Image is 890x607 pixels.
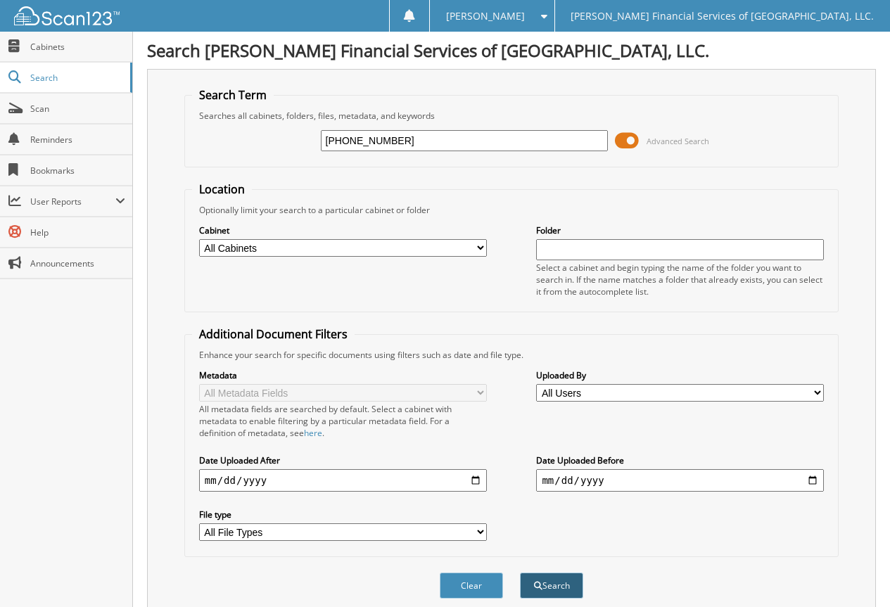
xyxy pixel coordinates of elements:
span: Help [30,226,125,238]
a: here [304,427,322,439]
span: User Reports [30,196,115,207]
label: Date Uploaded Before [536,454,824,466]
div: Searches all cabinets, folders, files, metadata, and keywords [192,110,831,122]
span: Cabinets [30,41,125,53]
input: start [199,469,487,492]
div: All metadata fields are searched by default. Select a cabinet with metadata to enable filtering b... [199,403,487,439]
legend: Location [192,181,252,197]
input: end [536,469,824,492]
label: Folder [536,224,824,236]
button: Search [520,573,583,599]
iframe: Chat Widget [820,539,890,607]
span: Search [30,72,123,84]
span: Advanced Search [647,136,709,146]
label: Date Uploaded After [199,454,487,466]
div: Enhance your search for specific documents using filters such as date and file type. [192,349,831,361]
span: Scan [30,103,125,115]
span: Reminders [30,134,125,146]
label: Cabinet [199,224,487,236]
label: Metadata [199,369,487,381]
span: Announcements [30,257,125,269]
button: Clear [440,573,503,599]
div: Select a cabinet and begin typing the name of the folder you want to search in. If the name match... [536,262,824,298]
div: Optionally limit your search to a particular cabinet or folder [192,204,831,216]
span: Bookmarks [30,165,125,177]
h1: Search [PERSON_NAME] Financial Services of [GEOGRAPHIC_DATA], LLC. [147,39,876,62]
label: Uploaded By [536,369,824,381]
img: scan123-logo-white.svg [14,6,120,25]
label: File type [199,509,487,520]
legend: Search Term [192,87,274,103]
span: [PERSON_NAME] Financial Services of [GEOGRAPHIC_DATA], LLC. [571,12,874,20]
legend: Additional Document Filters [192,326,355,342]
span: [PERSON_NAME] [446,12,525,20]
